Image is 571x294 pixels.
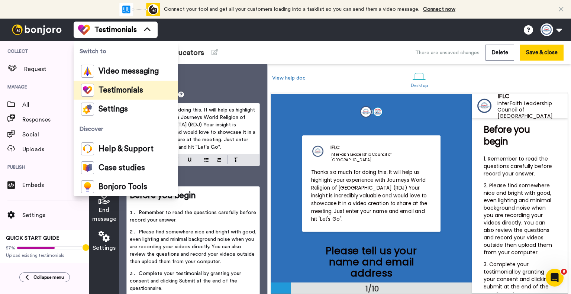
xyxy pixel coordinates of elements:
[484,182,554,256] span: Please find somewhere nice and bright with good, even lighting and minimal background noise when ...
[130,210,258,223] span: Remember to read the questions carefully before record your answer.
[126,174,260,182] p: Instructions
[187,158,192,162] img: underline-mark.svg
[74,177,178,196] a: Bonjoro Tools
[33,274,64,280] span: Collapse menu
[546,269,564,287] iframe: Intercom live chat
[497,93,567,100] div: IFLC
[484,123,532,148] span: Before you begin
[81,142,94,155] img: help-and-support-colored.svg
[78,24,90,36] img: tm-color.svg
[81,103,94,116] img: settings-colored.svg
[423,7,455,12] a: Connect now
[164,7,419,12] span: Connect your tool and get all your customers loading into a tasklist so you can send them a video...
[93,243,116,252] span: Settings
[310,245,433,279] div: Please tell us your name and email address
[360,106,383,118] img: 9e321d23-c649-44f0-a73c-c92c04370db6
[476,97,494,115] img: Profile Image
[6,252,83,258] span: Upload existing testimonials
[81,65,94,78] img: vm-color.svg
[126,72,260,83] p: Intro
[74,119,178,139] span: Discover
[74,139,178,158] a: Help & Support
[485,45,514,61] button: Delete
[83,244,89,251] div: Tooltip anchor
[22,130,89,139] span: Social
[6,245,15,251] span: 57%
[99,164,145,172] span: Case studies
[561,269,567,275] span: 9
[22,181,89,190] span: Embeds
[81,84,94,97] img: tm-color.svg
[6,236,59,241] span: QUICK START GUIDE
[74,41,178,62] span: Switch to
[130,107,257,150] span: Thanks so much for doing this. It will help us highlight your experience with Journeys World Reli...
[22,100,89,109] span: All
[22,145,89,154] span: Uploads
[411,83,428,88] div: Desktop
[407,66,432,92] a: Desktop
[99,87,143,94] span: Testimonials
[22,211,89,220] span: Settings
[19,272,70,282] button: Collapse menu
[354,284,390,294] div: 1/10
[497,100,567,119] div: InterFaith Leadership Council of [GEOGRAPHIC_DATA]
[126,90,260,99] p: Welcome message
[74,100,178,119] a: Settings
[99,68,159,75] span: Video messaging
[22,115,89,124] span: Responses
[484,155,554,177] span: Remember to read the questions carefully before record your answer.
[74,62,178,81] a: Video messaging
[94,25,137,35] span: Testimonials
[272,75,306,81] a: View help doc
[99,106,128,113] span: Settings
[130,229,258,264] span: Please find somewhere nice and bright with good, even lighting and minimal background noise when ...
[81,180,94,193] img: bj-tools-colored.svg
[119,3,160,16] div: animation
[311,168,429,222] span: Thanks so much for doing this. It will help us highlight your experience with Journeys World Reli...
[130,271,243,291] span: Complete your testimonial by granting your consent and clicking Submit at the end of the question...
[9,25,65,35] img: bj-logo-header-white.svg
[330,144,432,151] div: IFLC
[74,81,178,100] a: Testimonials
[99,183,147,191] span: Bonjoro Tools
[415,49,480,56] div: There are unsaved changes
[233,158,238,162] img: clear-format.svg
[92,206,116,223] span: End message
[99,145,154,153] span: Help & Support
[330,152,432,163] div: InterFaith Leadership Council of [GEOGRAPHIC_DATA]
[520,45,564,61] button: Save & close
[204,157,209,163] img: bulleted-block.svg
[217,157,221,163] img: numbered-block.svg
[24,65,89,74] span: Request
[81,161,94,174] img: case-study-colored.svg
[311,144,325,158] img: InterFaith Leadership Council of Metropolitan Detroit
[74,158,178,177] a: Case studies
